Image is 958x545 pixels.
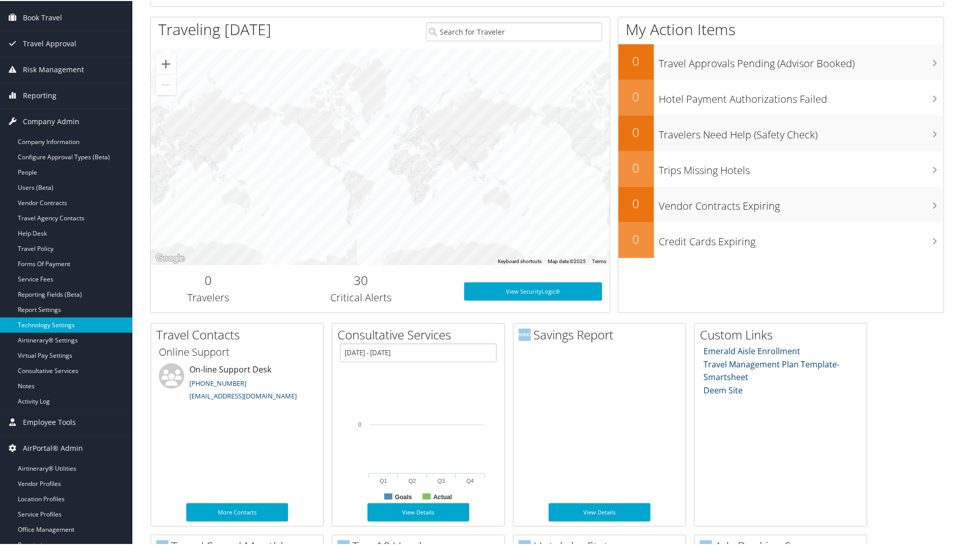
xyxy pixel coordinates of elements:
button: Zoom in [156,53,176,73]
a: Open this area in Google Maps (opens a new window) [153,251,187,264]
img: domo-logo.png [519,328,531,340]
text: Q4 [466,477,474,483]
h2: 30 [273,271,449,288]
h2: 0 [618,194,654,211]
li: On-line Support Desk [154,362,321,404]
a: View Details [368,502,469,521]
button: Keyboard shortcuts [498,257,542,264]
a: 0Trips Missing Hotels [618,150,944,186]
img: Google [153,251,187,264]
h2: 0 [618,158,654,176]
h3: Travelers [158,290,258,304]
a: Travel Management Plan Template- Smartsheet [704,358,840,382]
span: Map data ©2025 [548,257,586,263]
h2: 0 [158,271,258,288]
span: Book Travel [23,4,62,30]
h1: Traveling [DATE] [158,18,271,39]
h1: My Action Items [618,18,944,39]
span: Reporting [23,82,57,107]
a: Terms (opens in new tab) [593,257,607,263]
h3: Credit Cards Expiring [659,228,944,248]
span: Risk Management [23,56,84,81]
a: View SecurityLogic® [464,281,602,300]
h3: Travel Approvals Pending (Advisor Booked) [659,50,944,70]
h2: Travel Contacts [156,325,323,342]
a: Emerald Aisle Enrollment [704,345,801,356]
h3: Travelers Need Help (Safety Check) [659,122,944,141]
h2: 0 [618,230,654,247]
a: 0Credit Cards Expiring [618,221,944,257]
a: 0Hotel Payment Authorizations Failed [618,79,944,114]
h3: Trips Missing Hotels [659,157,944,177]
a: 0Travel Approvals Pending (Advisor Booked) [618,43,944,79]
h2: Consultative Services [337,325,504,342]
text: Q1 [380,477,387,483]
a: 0Vendor Contracts Expiring [618,186,944,221]
h3: Critical Alerts [273,290,449,304]
span: Company Admin [23,108,79,133]
text: Actual [433,493,452,500]
a: More Contacts [186,502,288,521]
a: Deem Site [704,384,743,395]
h3: Hotel Payment Authorizations Failed [659,86,944,105]
tspan: 0 [358,420,361,426]
h3: Online Support [159,344,316,358]
h2: Custom Links [700,325,867,342]
input: Search for Traveler [426,21,602,40]
h2: 0 [618,123,654,140]
button: Zoom out [156,74,176,94]
text: Goals [395,493,412,500]
a: View Details [549,502,651,521]
h3: Vendor Contracts Expiring [659,193,944,212]
text: Q2 [409,477,416,483]
text: Q3 [438,477,445,483]
a: [EMAIL_ADDRESS][DOMAIN_NAME] [189,390,297,399]
span: AirPortal® Admin [23,435,83,460]
span: Travel Approval [23,30,76,55]
h2: 0 [618,87,654,104]
h2: Savings Report [519,325,686,342]
a: 0Travelers Need Help (Safety Check) [618,114,944,150]
span: Employee Tools [23,409,76,434]
a: [PHONE_NUMBER] [189,378,246,387]
h2: 0 [618,51,654,69]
